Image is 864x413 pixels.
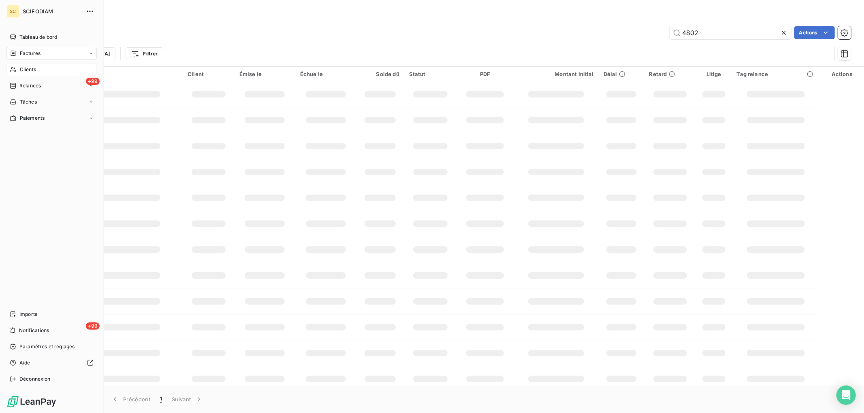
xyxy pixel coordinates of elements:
[604,71,640,77] div: Délai
[825,71,859,77] div: Actions
[20,98,37,106] span: Tâches
[461,71,509,77] div: PDF
[836,385,856,405] div: Open Intercom Messenger
[160,395,162,403] span: 1
[670,26,791,39] input: Rechercher
[106,391,155,408] button: Précédent
[19,359,30,366] span: Aide
[19,82,41,89] span: Relances
[518,71,593,77] div: Montant initial
[19,375,51,383] span: Déconnexion
[239,71,290,77] div: Émise le
[794,26,835,39] button: Actions
[737,71,815,77] div: Tag relance
[19,34,57,41] span: Tableau de bord
[649,71,691,77] div: Retard
[300,71,352,77] div: Échue le
[86,78,100,85] span: +99
[19,311,37,318] span: Imports
[20,50,41,57] span: Factures
[23,8,81,15] span: SCIFODIAM
[155,391,167,408] button: 1
[167,391,208,408] button: Suivant
[188,71,230,77] div: Client
[361,71,399,77] div: Solde dû
[701,71,727,77] div: Litige
[126,47,163,60] button: Filtrer
[6,5,19,18] div: SC
[20,66,36,73] span: Clients
[86,322,100,330] span: +99
[6,395,57,408] img: Logo LeanPay
[6,356,97,369] a: Aide
[409,71,452,77] div: Statut
[20,114,45,122] span: Paiements
[19,327,49,334] span: Notifications
[19,343,75,350] span: Paramètres et réglages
